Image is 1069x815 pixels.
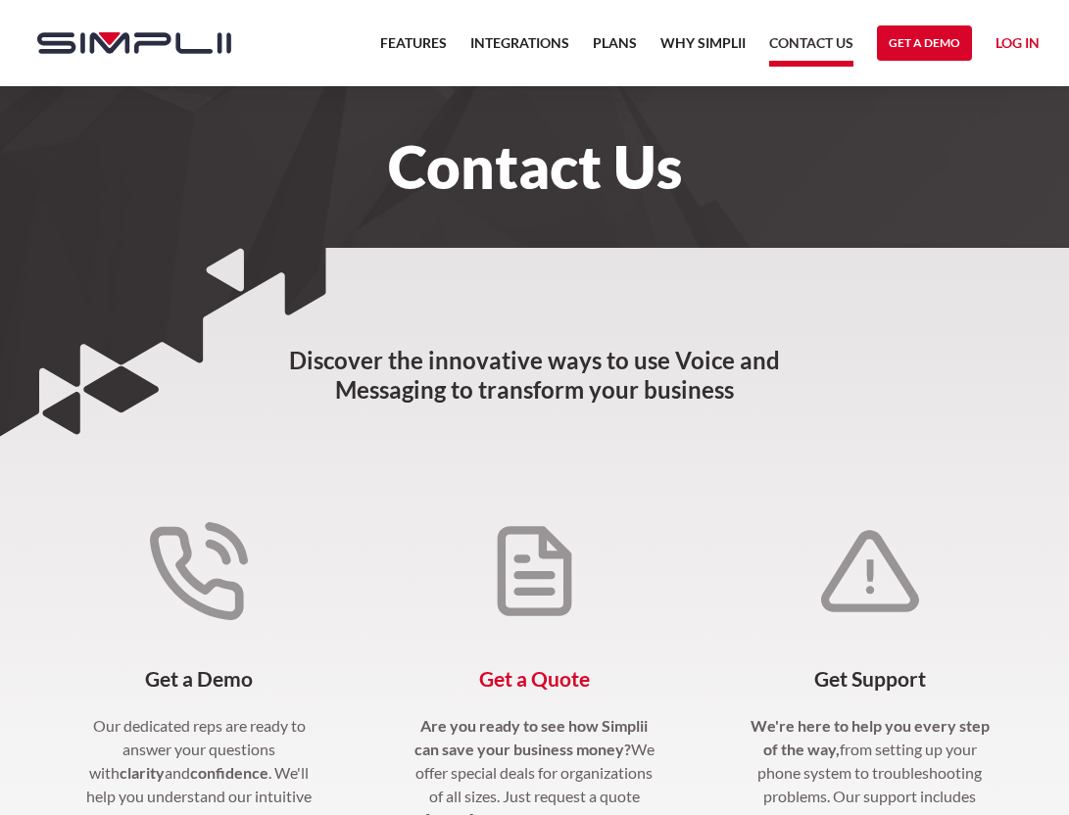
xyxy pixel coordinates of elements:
[412,667,656,691] h4: Get a Quote
[996,31,1040,61] a: Log in
[877,25,972,61] a: Get a Demo
[120,763,165,782] strong: clarity
[660,31,746,67] a: Why Simplii
[769,31,853,67] a: Contact US
[414,716,649,758] strong: Are you ready to see how Simplii can save your business money?
[37,32,231,54] img: Simplii
[748,667,993,691] h4: Get Support
[593,31,637,67] a: Plans
[76,667,321,691] h4: Get a Demo
[18,145,1051,188] h1: Contact Us
[190,763,268,782] strong: confidence
[751,716,990,758] strong: We're here to help you every step of the way,
[470,31,569,67] a: Integrations
[289,346,780,404] strong: Discover the innovative ways to use Voice and Messaging to transform your business
[380,31,447,67] a: Features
